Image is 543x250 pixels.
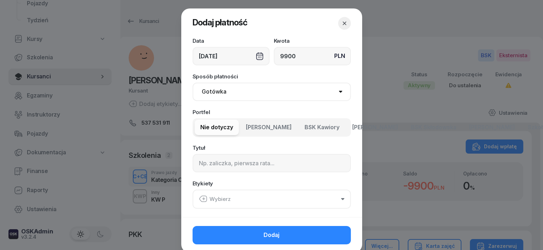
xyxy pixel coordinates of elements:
[246,123,292,132] span: [PERSON_NAME]
[274,47,351,65] input: 0
[264,231,279,240] span: Dodaj
[411,123,456,132] span: BSK Skłodowska
[193,226,351,244] button: Dodaj
[405,120,462,135] button: BSK Skłodowska
[195,120,239,135] button: Nie dotyczy
[199,195,231,204] div: Wybierz
[469,123,515,132] span: [PERSON_NAME]
[240,120,297,135] button: [PERSON_NAME]
[193,17,247,28] span: Dodaj płatność
[200,123,233,132] span: Nie dotyczy
[305,123,340,132] span: BSK Kawiory
[193,190,351,209] button: Wybierz
[464,120,521,135] button: [PERSON_NAME]
[299,120,345,135] button: BSK Kawiory
[193,154,351,172] input: Np. zaliczka, pierwsza rata...
[352,123,398,132] span: [PERSON_NAME]
[347,120,404,135] button: [PERSON_NAME]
